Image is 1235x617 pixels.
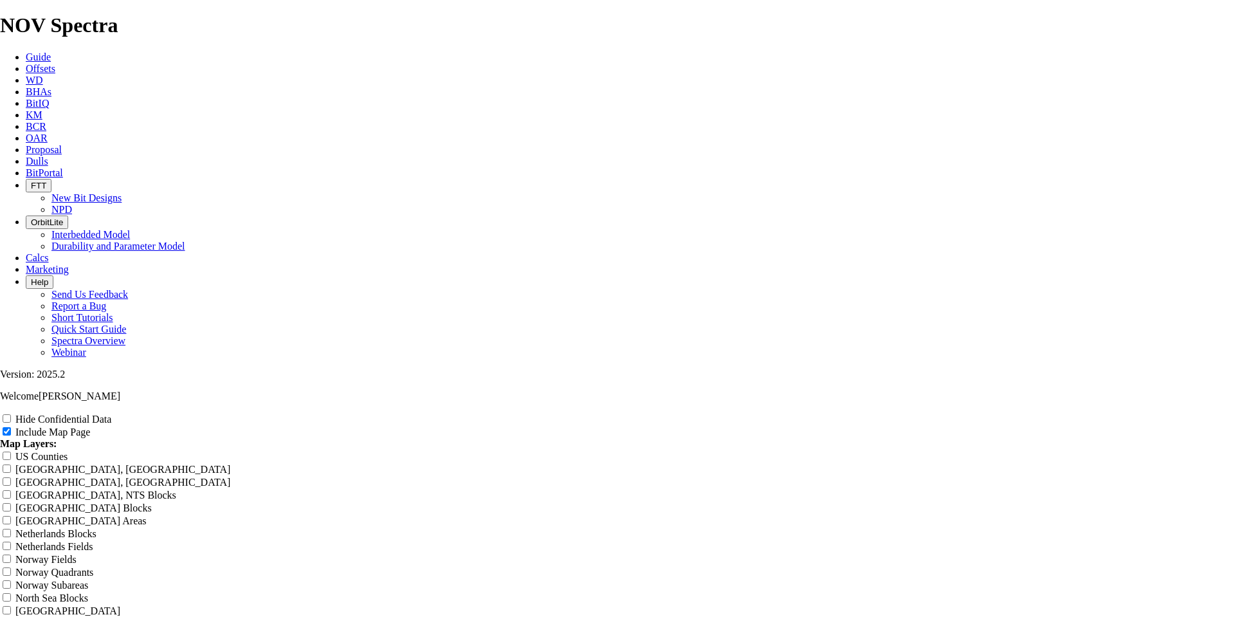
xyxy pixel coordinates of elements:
[51,204,72,215] a: NPD
[51,192,122,203] a: New Bit Designs
[26,51,51,62] a: Guide
[15,427,90,437] label: Include Map Page
[15,541,93,552] label: Netherlands Fields
[15,515,147,526] label: [GEOGRAPHIC_DATA] Areas
[26,264,69,275] a: Marketing
[31,217,63,227] span: OrbitLite
[26,144,62,155] a: Proposal
[15,464,230,475] label: [GEOGRAPHIC_DATA], [GEOGRAPHIC_DATA]
[15,451,68,462] label: US Counties
[26,63,55,74] a: Offsets
[51,335,125,346] a: Spectra Overview
[15,414,111,425] label: Hide Confidential Data
[31,181,46,190] span: FTT
[51,300,106,311] a: Report a Bug
[39,391,120,401] span: [PERSON_NAME]
[26,98,49,109] a: BitIQ
[26,121,46,132] a: BCR
[51,312,113,323] a: Short Tutorials
[51,347,86,358] a: Webinar
[51,229,130,240] a: Interbedded Model
[26,216,68,229] button: OrbitLite
[26,167,63,178] a: BitPortal
[15,477,230,488] label: [GEOGRAPHIC_DATA], [GEOGRAPHIC_DATA]
[26,133,48,143] a: OAR
[15,593,88,603] label: North Sea Blocks
[26,156,48,167] a: Dulls
[26,179,51,192] button: FTT
[15,580,88,591] label: Norway Subareas
[15,605,120,616] label: [GEOGRAPHIC_DATA]
[15,502,152,513] label: [GEOGRAPHIC_DATA] Blocks
[51,289,128,300] a: Send Us Feedback
[26,86,51,97] a: BHAs
[15,528,96,539] label: Netherlands Blocks
[15,554,77,565] label: Norway Fields
[31,277,48,287] span: Help
[26,252,49,263] a: Calcs
[26,109,42,120] a: KM
[15,490,176,501] label: [GEOGRAPHIC_DATA], NTS Blocks
[51,324,126,335] a: Quick Start Guide
[15,567,93,578] label: Norway Quadrants
[26,275,53,289] button: Help
[51,241,185,252] a: Durability and Parameter Model
[26,75,43,86] a: WD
